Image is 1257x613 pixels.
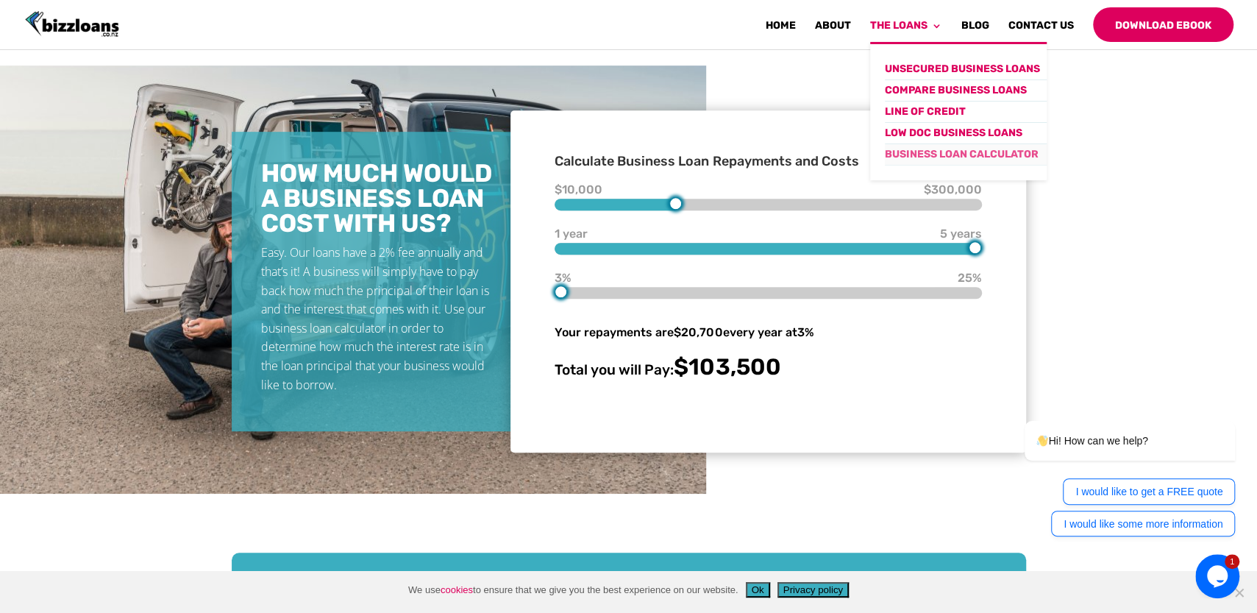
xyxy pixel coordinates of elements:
div: Total you will Pay: [555,357,981,380]
a: cookies [441,584,473,595]
a: About [815,21,851,42]
a: Download Ebook [1093,7,1233,42]
a: Low Doc Business Loans [885,123,1047,144]
img: Bizzloans New Zealand [25,11,119,38]
a: Business Loan Calculator [885,144,1047,166]
a: Blog [961,21,989,42]
span: 3% [797,325,813,339]
span: $20,700 [674,325,722,339]
a: Unsecured Business Loans [885,59,1047,80]
a: The Loans [870,21,942,42]
a: Home [766,21,796,42]
a: Compare Business Loans [885,80,1047,102]
button: Privacy policy [777,582,849,598]
h4: Easy. Our loans have a 2% fee annually and that’s it! A business will simply have to pay back how... [261,244,496,402]
iframe: chat widget [1195,554,1242,598]
button: Ok [746,582,770,598]
div: Your repayments are every year at [555,322,981,342]
span: $103,500 [674,353,780,380]
h2: Calculate Business Loan Repayments and Costs [555,155,981,175]
iframe: chat widget [978,288,1242,547]
a: Contact Us [1008,21,1074,42]
span: We use to ensure that we give you the best experience on our website. [408,583,738,598]
h1: HOW MUCH WOULD A BUSINESS LOAN COST WITH US? [261,161,496,244]
a: Line of Credit [885,102,1047,123]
